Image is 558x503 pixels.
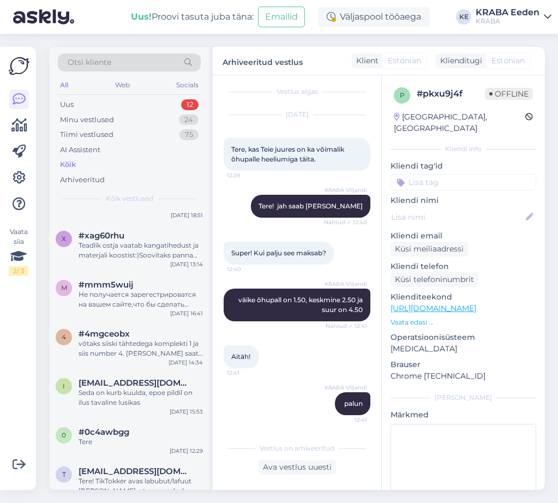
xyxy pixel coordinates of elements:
[179,129,199,140] div: 75
[325,186,367,194] span: KRABA Viljandi
[9,227,28,276] div: Vaata siia
[258,7,305,27] button: Emailid
[179,115,199,125] div: 24
[325,384,367,392] span: KRABA Viljandi
[391,359,536,370] p: Brauser
[391,144,536,154] div: Kliendi info
[79,329,130,339] span: #4mgceobx
[58,78,70,92] div: All
[227,265,268,273] span: 12:40
[485,88,533,100] span: Offline
[79,466,192,476] span: thomaskristenk@gmail.com
[224,110,370,119] div: [DATE]
[391,343,536,355] p: [MEDICAL_DATA]
[227,171,268,179] span: 12:39
[9,266,28,276] div: 2 / 3
[60,99,74,110] div: Uus
[456,9,471,25] div: KE
[113,78,132,92] div: Web
[60,175,105,185] div: Arhiveeritud
[391,242,468,256] div: Küsi meiliaadressi
[394,111,525,134] div: [GEOGRAPHIC_DATA], [GEOGRAPHIC_DATA]
[79,427,129,437] span: #0c4awbgg
[61,284,67,292] span: m
[63,382,65,390] span: i
[169,358,203,367] div: [DATE] 14:34
[476,17,539,26] div: KRABA
[391,261,536,272] p: Kliendi telefon
[79,437,203,447] div: Tere
[79,378,192,388] span: ivitriin@gmail.com
[60,159,76,170] div: Kõik
[62,431,66,439] span: 0
[79,231,124,241] span: #xag60rhu
[131,10,254,23] div: Proovi tasuta juba täna:
[391,272,478,287] div: Küsi telefoninumbrit
[62,235,66,243] span: x
[62,470,66,478] span: t
[79,241,203,260] div: Teadlik ostja vaatab kangatihedust ja materjali koostist:)Soovitaks panna täpsemat infot kodulehe...
[391,409,536,421] p: Märkmed
[391,230,536,242] p: Kliendi email
[325,280,367,288] span: KRABA Viljandi
[231,249,326,257] span: Super! Kui palju see maksab?
[79,339,203,358] div: võtaks siiski tähtedega komplekti 1 ja siis number 4. [PERSON_NAME] saata [EMAIL_ADDRESS][DOMAIN_...
[231,352,250,361] span: Aitäh!
[391,332,536,343] p: Operatsioonisüsteem
[171,211,203,219] div: [DATE] 18:51
[391,160,536,172] p: Kliendi tag'id
[9,56,29,76] img: Askly Logo
[79,476,203,496] div: Tere! TikTokker avas labubut/lafuut [PERSON_NAME], et see saadud Krabast. Kas võimalik ka see e-p...
[326,416,367,424] span: 12:41
[352,55,379,67] div: Klient
[170,309,203,318] div: [DATE] 16:41
[491,55,525,67] span: Estonian
[231,145,346,163] span: Tere, kas Teie juures on ka võimalik õhupalle heeliumiga täita.
[170,408,203,416] div: [DATE] 15:53
[391,370,536,382] p: Chrome [TECHNICAL_ID]
[79,388,203,408] div: Seda on kurb kuulda, epoe pildil on ilus tavaline lusikas
[259,460,336,475] div: Ava vestlus uuesti
[417,87,485,100] div: # pkxu9j4f
[436,55,482,67] div: Klienditugi
[131,11,152,22] b: Uus!
[326,322,367,330] span: Nähtud ✓ 12:41
[60,115,114,125] div: Minu vestlused
[79,290,203,309] div: Не получается зарегестрироватся на вашем сайте,что бы сделать заказ
[388,55,421,67] span: Estonian
[79,280,133,290] span: #mmm5wuij
[62,333,66,341] span: 4
[260,444,334,453] span: Vestlus on arhiveeritud
[174,78,201,92] div: Socials
[476,8,539,17] div: KRABA Eeden
[391,303,476,313] a: [URL][DOMAIN_NAME]
[391,393,536,403] div: [PERSON_NAME]
[476,8,551,26] a: KRABA EedenKRABA
[181,99,199,110] div: 12
[223,53,303,68] label: Arhiveeritud vestlus
[324,218,367,226] span: Nähtud ✓ 12:40
[60,145,100,155] div: AI Assistent
[391,318,536,327] p: Vaata edasi ...
[227,369,268,377] span: 12:41
[391,195,536,206] p: Kliendi nimi
[68,57,111,68] span: Otsi kliente
[170,260,203,268] div: [DATE] 13:14
[224,87,370,97] div: Vestlus algas
[400,91,405,99] span: p
[60,129,113,140] div: Tiimi vestlused
[170,447,203,455] div: [DATE] 12:29
[391,211,524,223] input: Lisa nimi
[344,399,363,408] span: palun
[318,7,430,27] div: Väljaspool tööaega
[106,194,153,203] span: Kõik vestlused
[238,296,364,314] span: väike õhupall on 1.50, keskmine 2.50 ja suur on 4.50
[391,291,536,303] p: Klienditeekond
[259,202,363,210] span: Tere! jah saab [PERSON_NAME]
[391,174,536,190] input: Lisa tag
